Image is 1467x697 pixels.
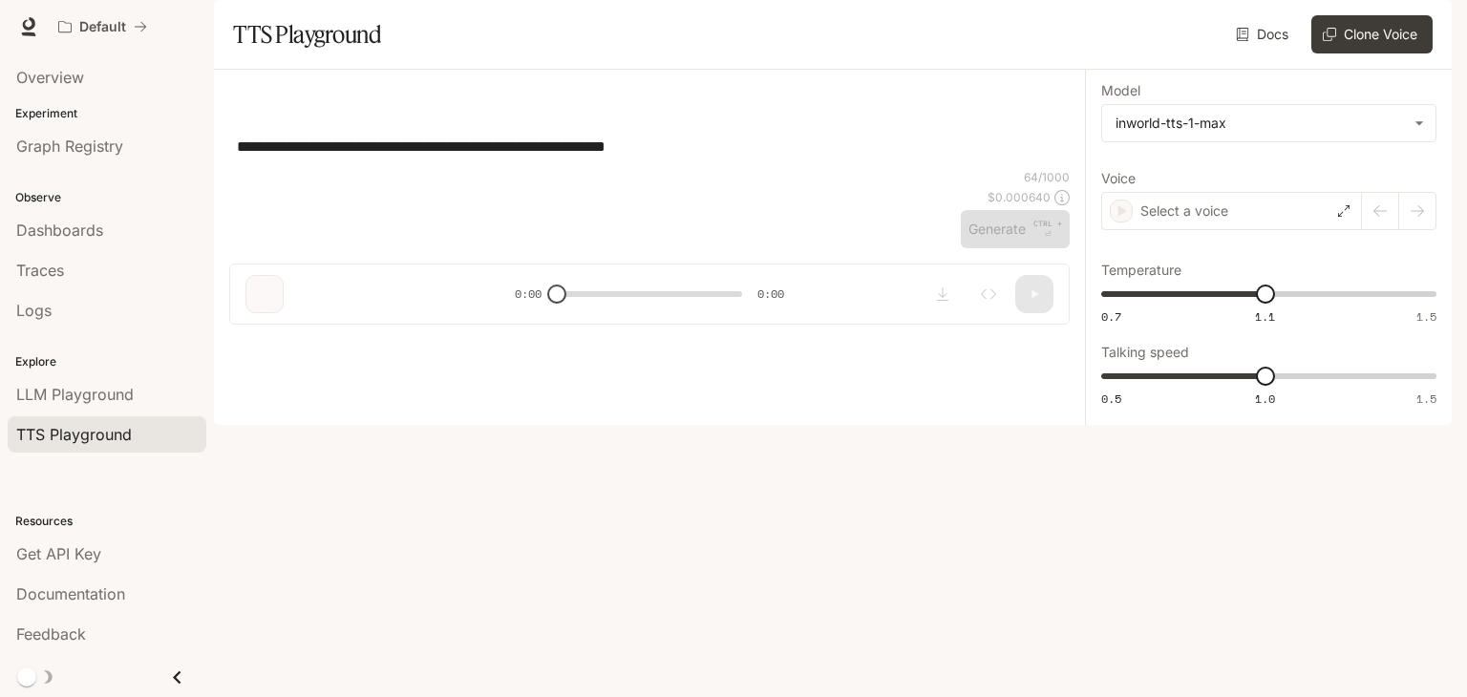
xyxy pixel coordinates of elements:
h1: TTS Playground [233,15,381,53]
p: Voice [1101,172,1136,185]
span: 0.5 [1101,391,1121,407]
span: 0.7 [1101,308,1121,325]
span: 1.5 [1416,308,1436,325]
p: 64 / 1000 [1024,169,1070,185]
span: 1.0 [1255,391,1275,407]
div: inworld-tts-1-max [1102,105,1435,141]
button: All workspaces [50,8,156,46]
p: Temperature [1101,264,1181,277]
button: Clone Voice [1311,15,1433,53]
p: Talking speed [1101,346,1189,359]
div: inworld-tts-1-max [1116,114,1405,133]
span: 1.1 [1255,308,1275,325]
p: $ 0.000640 [988,189,1051,205]
p: Default [79,19,126,35]
span: 1.5 [1416,391,1436,407]
p: Select a voice [1140,201,1228,221]
p: Model [1101,84,1140,97]
a: Docs [1232,15,1296,53]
